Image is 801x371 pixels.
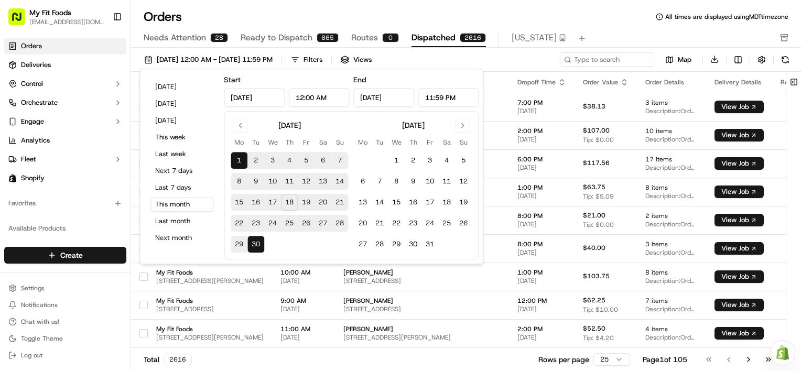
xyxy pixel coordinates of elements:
[4,75,126,92] button: Control
[343,297,501,305] span: [PERSON_NAME]
[715,270,764,283] button: View Job
[150,113,213,128] button: [DATE]
[645,325,698,333] span: 4 items
[517,325,566,333] span: 2:00 PM
[645,163,698,172] span: Description: Order #935739, Customer: [PERSON_NAME], Customer's 78 Order, [US_STATE], Same Day: [...
[21,334,63,343] span: Toggle Theme
[247,236,264,253] button: 30
[104,178,127,185] span: Pylon
[21,41,42,51] span: Orders
[29,18,104,26] button: [EMAIL_ADDRESS][DOMAIN_NAME]
[517,78,566,86] div: Dropoff Time
[264,173,281,190] button: 10
[247,137,264,148] th: Tuesday
[343,305,501,313] span: [STREET_ADDRESS]
[156,297,264,305] span: My Fit Foods
[645,155,698,163] span: 17 items
[21,98,58,107] span: Orchestrate
[150,231,213,245] button: Next month
[455,118,470,133] button: Go to next month
[247,173,264,190] button: 9
[354,137,371,148] th: Monday
[4,94,126,111] button: Orchestrate
[583,159,610,167] span: $117.56
[280,305,327,313] span: [DATE]
[438,152,455,169] button: 4
[29,7,71,18] span: My Fit Foods
[538,354,589,365] p: Rows per page
[354,236,371,253] button: 27
[645,305,698,313] span: Description: Order #877789, Customer: [PERSON_NAME], Customer's 12 Order, [US_STATE], Day: [DATE]...
[371,194,388,211] button: 14
[264,215,281,232] button: 24
[388,152,405,169] button: 1
[36,100,172,111] div: Start new chat
[371,236,388,253] button: 28
[583,221,614,229] span: Tip: $0.00
[10,153,19,161] div: 📗
[343,268,501,277] span: [PERSON_NAME]
[298,137,315,148] th: Friday
[247,215,264,232] button: 23
[353,55,372,64] span: Views
[583,211,605,220] span: $21.00
[331,137,348,148] th: Sunday
[388,137,405,148] th: Wednesday
[281,137,298,148] th: Thursday
[21,318,59,326] span: Chat with us!
[645,248,698,257] span: Description: Order #876214, Customer: [PERSON_NAME] [PERSON_NAME], Customer's 6 Order, [US_STATE]...
[84,148,172,167] a: 💻API Documentation
[382,33,399,42] div: 0
[21,284,45,292] span: Settings
[315,173,331,190] button: 13
[150,197,213,212] button: This month
[315,137,331,148] th: Saturday
[455,137,472,148] th: Sunday
[517,135,566,144] span: [DATE]
[150,147,213,161] button: Last week
[658,53,698,66] button: Map
[354,215,371,232] button: 20
[317,33,339,42] div: 865
[715,101,764,113] button: View Job
[281,152,298,169] button: 4
[645,107,698,115] span: Description: Order #819032, Customer: [PERSON_NAME] [PERSON_NAME], Customer's 5 Order, [US_STATE]...
[715,242,764,255] button: View Job
[224,88,285,107] input: Date
[517,127,566,135] span: 2:00 PM
[10,100,29,119] img: 1736555255976-a54dd68f-1ca7-489b-9aae-adbdc363a1c4
[21,173,45,183] span: Shopify
[150,96,213,111] button: [DATE]
[583,126,610,135] span: $107.00
[715,159,764,168] a: View Job
[156,268,264,277] span: My Fit Foods
[715,272,764,281] a: View Job
[388,236,405,253] button: 29
[517,220,566,228] span: [DATE]
[4,170,126,187] a: Shopify
[583,272,610,280] span: $103.75
[645,127,698,135] span: 10 items
[164,354,192,365] div: 2616
[74,177,127,185] a: Powered byPylon
[388,173,405,190] button: 8
[150,180,213,195] button: Last 7 days
[517,268,566,277] span: 1:00 PM
[10,10,31,31] img: Nash
[583,334,614,342] span: Tip: $4.20
[280,277,327,285] span: [DATE]
[781,78,797,86] div: Route
[247,194,264,211] button: 16
[645,220,698,228] span: Description: Order #908723, Customer: Sierra [PERSON_NAME], Customer's 8 Order, [US_STATE], Same ...
[517,305,566,313] span: [DATE]
[21,136,50,145] span: Analytics
[156,277,264,285] span: [STREET_ADDRESS][PERSON_NAME]
[336,52,376,67] button: Views
[438,215,455,232] button: 25
[4,195,126,212] div: Favorites
[156,333,264,342] span: [STREET_ADDRESS][PERSON_NAME]
[715,103,764,111] a: View Job
[280,268,327,277] span: 10:00 AM
[157,55,273,64] span: [DATE] 12:00 AM - [DATE] 11:59 PM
